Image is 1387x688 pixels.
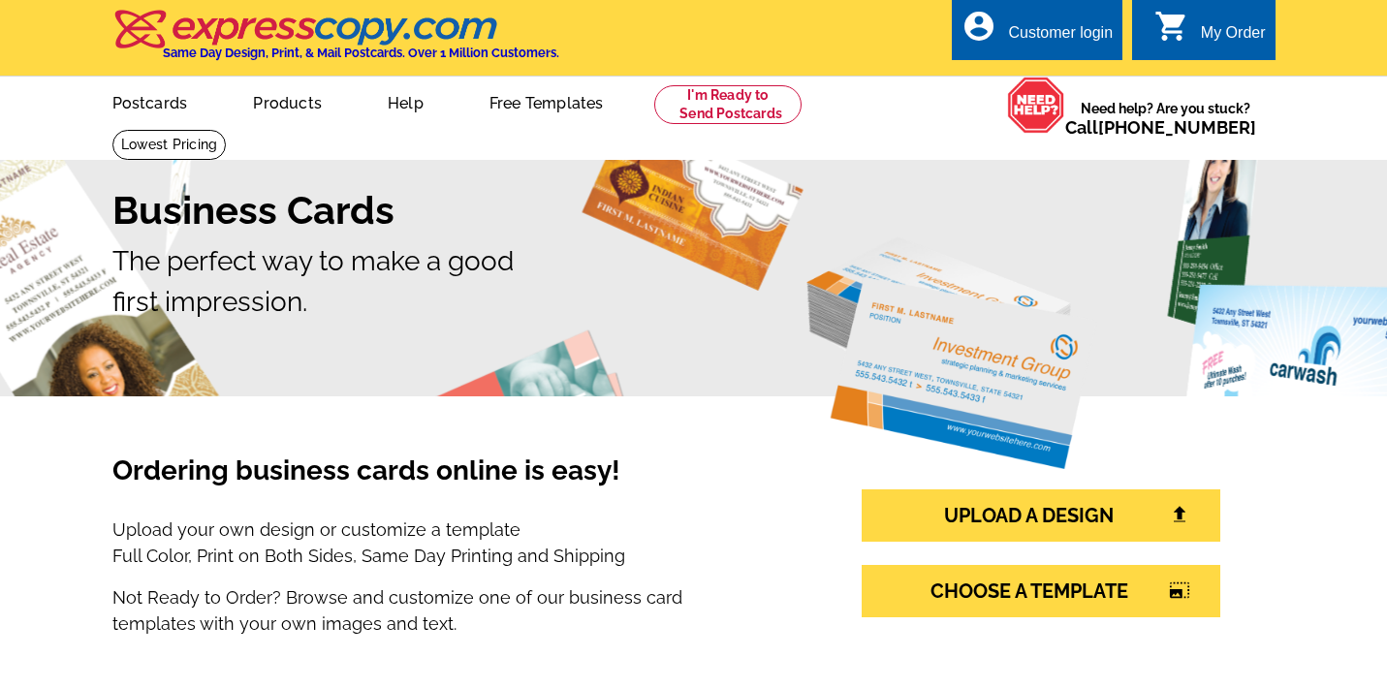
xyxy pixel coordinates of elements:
span: Need help? Are you stuck? [1065,99,1266,138]
img: help [1007,77,1065,134]
img: investment-group.png [806,236,1097,469]
a: Same Day Design, Print, & Mail Postcards. Over 1 Million Customers. [112,23,559,60]
a: UPLOAD A DESIGN [862,489,1220,542]
h1: Business Cards [112,187,1276,234]
a: Products [222,78,353,124]
a: account_circle Customer login [961,21,1113,46]
div: Customer login [1008,24,1113,51]
i: shopping_cart [1154,9,1189,44]
h4: Same Day Design, Print, & Mail Postcards. Over 1 Million Customers. [163,46,559,60]
a: [PHONE_NUMBER] [1098,117,1256,138]
span: Call [1065,117,1256,138]
a: CHOOSE A TEMPLATEphoto_size_select_large [862,565,1220,617]
h3: Ordering business cards online is easy! [112,454,779,509]
p: Upload your own design or customize a template Full Color, Print on Both Sides, Same Day Printing... [112,516,779,569]
a: shopping_cart My Order [1154,21,1266,46]
div: My Order [1201,24,1266,51]
a: Help [357,78,455,124]
i: account_circle [961,9,996,44]
p: The perfect way to make a good first impression. [112,241,1276,323]
a: Free Templates [458,78,635,124]
a: Postcards [81,78,219,124]
i: photo_size_select_large [1169,581,1190,599]
p: Not Ready to Order? Browse and customize one of our business card templates with your own images ... [112,584,779,637]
